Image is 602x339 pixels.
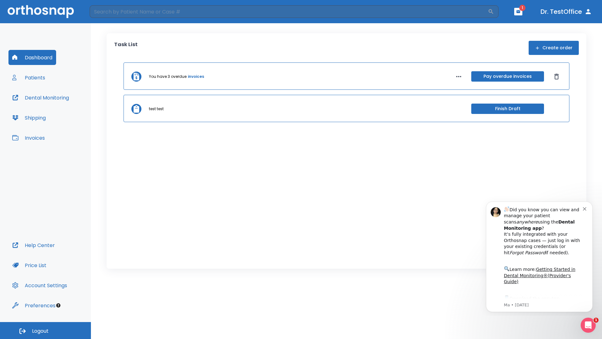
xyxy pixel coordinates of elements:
[581,318,596,333] iframe: Intercom live chat
[149,106,164,112] p: test test
[114,41,138,55] p: Task List
[8,5,74,18] img: Orthosnap
[8,238,59,253] button: Help Center
[8,70,49,85] button: Patients
[106,10,111,15] button: Dismiss notification
[519,5,525,11] span: 1
[27,106,106,112] p: Message from Ma, sent 8w ago
[27,100,83,111] a: App Store
[8,258,50,273] button: Price List
[529,41,579,55] button: Create order
[594,318,599,323] span: 1
[8,278,71,293] button: Account Settings
[8,130,49,145] button: Invoices
[149,74,187,79] p: You have 3 overdue
[188,74,204,79] a: invoices
[552,72,562,82] button: Dismiss
[8,90,73,105] button: Dental Monitoring
[90,5,488,18] input: Search by Patient Name or Case #
[538,6,594,17] button: Dr. TestOffice
[55,303,61,308] div: Tooltip anchor
[477,196,602,316] iframe: Intercom notifications message
[32,328,49,335] span: Logout
[471,71,544,82] button: Pay overdue invoices
[8,298,59,313] button: Preferences
[8,50,56,65] button: Dashboard
[27,99,106,131] div: Download the app: | ​ Let us know if you need help getting started!
[8,110,50,125] button: Shipping
[471,104,544,114] button: Finish Draft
